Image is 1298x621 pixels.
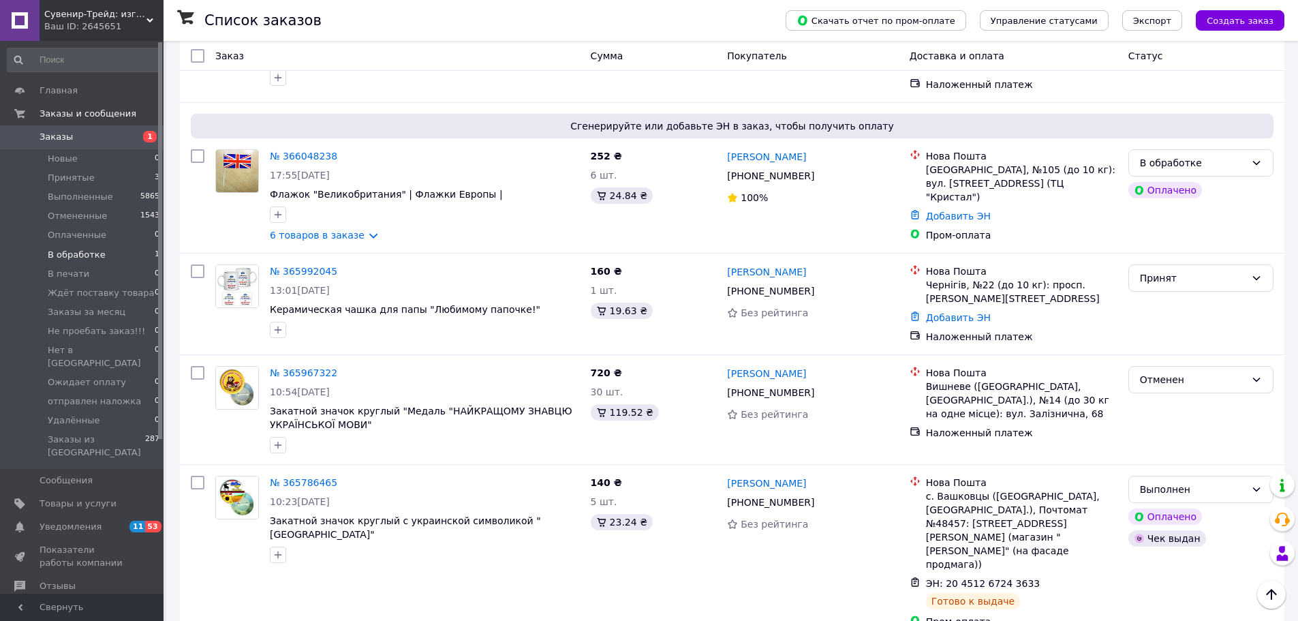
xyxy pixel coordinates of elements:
a: Фото товару [215,149,259,193]
span: 10:23[DATE] [270,496,330,507]
a: Создать заказ [1182,14,1284,25]
img: Фото товару [216,476,258,519]
span: Создать заказ [1207,16,1273,26]
span: Сувенир-Трейд: изготовление и продажа сувенирной и печатной продукции. [44,8,146,20]
span: Ждёт поставку товара [48,287,155,299]
button: Экспорт [1122,10,1182,31]
span: [PHONE_NUMBER] [727,286,814,297]
div: Отменен [1140,372,1246,387]
span: [PHONE_NUMBER] [727,497,814,508]
div: Чек выдан [1128,530,1206,547]
span: 10:54[DATE] [270,387,330,397]
a: Фото товару [215,366,259,410]
div: Оплачено [1128,509,1202,525]
span: 1 [155,249,159,261]
div: Нова Пошта [926,476,1117,489]
a: Добавить ЭН [926,312,991,323]
a: Фото товару [215,476,259,519]
div: Чернігів, №22 (до 10 кг): просп. [PERSON_NAME][STREET_ADDRESS] [926,278,1117,305]
span: Товары и услуги [40,498,117,510]
span: 53 [145,521,161,532]
span: Принятые [48,172,95,184]
button: Управление статусами [980,10,1109,31]
div: Наложенный платеж [926,330,1117,344]
img: Фото товару [216,150,258,192]
a: Керамическая чашка для папы "Любимому папочке!" [270,304,540,315]
div: Нова Пошта [926,264,1117,278]
span: Управление статусами [991,16,1098,26]
span: 1 шт. [591,285,617,296]
a: Флажок "Великобритания" | Флажки Европы | [270,189,503,200]
h1: Список заказов [204,12,322,29]
span: 0 [155,414,159,427]
span: 1543 [140,210,159,222]
span: отправлен наложка [48,395,141,408]
span: Заказы [40,131,73,143]
span: Заказ [215,50,244,61]
a: Закатной значок круглый "Медаль "НАЙКРАЩОМУ ЗНАВЦЮ УКРАЇНСЬКОЇ МОВИ" [270,406,572,430]
span: ЭН: 20 4512 6724 3633 [926,578,1040,589]
button: Наверх [1257,580,1286,609]
div: 119.52 ₴ [591,404,659,421]
span: 5865 [140,191,159,203]
img: Фото товару [216,265,258,307]
span: Без рейтинга [741,307,808,318]
a: № 365992045 [270,266,337,277]
span: 0 [155,287,159,299]
div: Наложенный платеж [926,78,1117,91]
a: № 365967322 [270,367,337,378]
span: [PHONE_NUMBER] [727,170,814,181]
span: 0 [155,153,159,165]
span: Статус [1128,50,1163,61]
span: 140 ₴ [591,477,622,488]
span: Скачать отчет по пром-оплате [797,14,955,27]
div: 23.24 ₴ [591,514,653,530]
span: 100% [741,192,768,203]
span: Сумма [591,50,623,61]
button: Скачать отчет по пром-оплате [786,10,966,31]
span: Оплаченные [48,229,106,241]
span: 0 [155,325,159,337]
span: 720 ₴ [591,367,622,378]
span: Без рейтинга [741,409,808,420]
img: Фото товару [216,367,258,409]
div: Ваш ID: 2645651 [44,20,164,33]
span: В печати [48,268,89,280]
div: В обработке [1140,155,1246,170]
span: Сгенерируйте или добавьте ЭН в заказ, чтобы получить оплату [196,119,1268,133]
div: с. Вашковцы ([GEOGRAPHIC_DATA], [GEOGRAPHIC_DATA].), Почтомат №48457: [STREET_ADDRESS][PERSON_NAM... [926,489,1117,571]
a: Фото товару [215,264,259,308]
span: Отмененные [48,210,107,222]
span: Доставка и оплата [910,50,1004,61]
a: [PERSON_NAME] [727,367,806,380]
span: 0 [155,395,159,408]
a: [PERSON_NAME] [727,265,806,279]
span: Заказы и сообщения [40,108,136,120]
span: 160 ₴ [591,266,622,277]
div: 24.84 ₴ [591,187,653,204]
span: [PHONE_NUMBER] [727,387,814,398]
span: Без рейтинга [741,519,808,530]
span: 13:01[DATE] [270,285,330,296]
span: Новые [48,153,78,165]
span: Главная [40,85,78,97]
div: Принят [1140,271,1246,286]
span: Заказы из [GEOGRAPHIC_DATA] [48,434,145,458]
span: 5 шт. [591,496,617,507]
div: Нова Пошта [926,149,1117,163]
div: [GEOGRAPHIC_DATA], №105 (до 10 кг): вул. [STREET_ADDRESS] (ТЦ "Кристал") [926,163,1117,204]
span: 1 [143,131,157,142]
span: Выполненные [48,191,113,203]
div: Пром-оплата [926,228,1117,242]
span: Показатели работы компании [40,544,126,569]
span: 0 [155,268,159,280]
div: Нова Пошта [926,366,1117,380]
span: 287 [145,434,159,458]
a: № 366048238 [270,151,337,162]
a: Закатной значок круглый с украинской символикой "[GEOGRAPHIC_DATA]" [270,515,541,540]
span: В обработке [48,249,106,261]
div: 19.63 ₴ [591,303,653,319]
